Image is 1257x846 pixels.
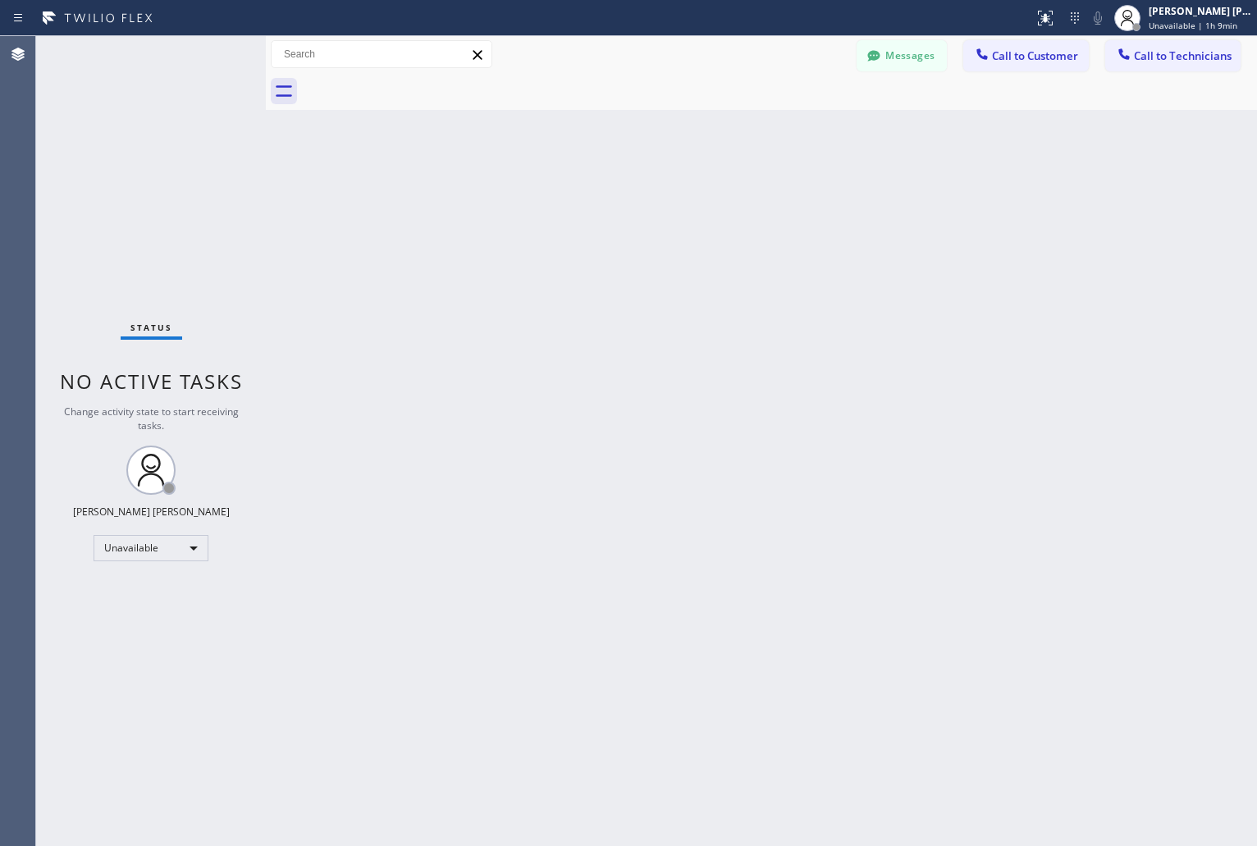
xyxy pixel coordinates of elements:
[1149,4,1252,18] div: [PERSON_NAME] [PERSON_NAME]
[60,368,243,395] span: No active tasks
[1149,20,1237,31] span: Unavailable | 1h 9min
[64,405,239,432] span: Change activity state to start receiving tasks.
[130,322,172,333] span: Status
[73,505,230,519] div: [PERSON_NAME] [PERSON_NAME]
[272,41,491,67] input: Search
[1134,48,1232,63] span: Call to Technicians
[857,40,947,71] button: Messages
[992,48,1078,63] span: Call to Customer
[1105,40,1241,71] button: Call to Technicians
[1086,7,1109,30] button: Mute
[963,40,1089,71] button: Call to Customer
[94,535,208,561] div: Unavailable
